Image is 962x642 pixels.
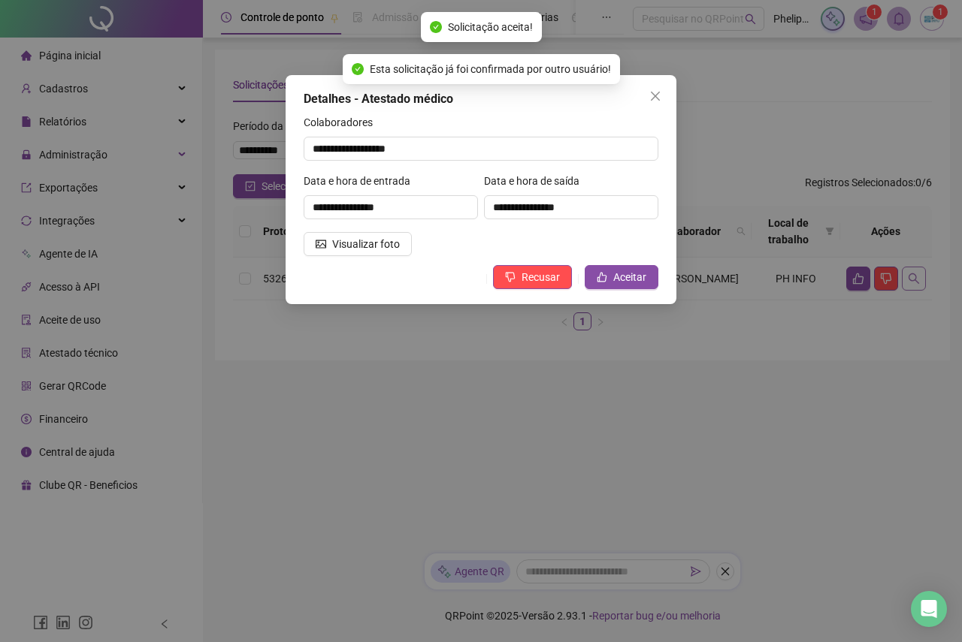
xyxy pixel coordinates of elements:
[522,269,560,285] span: Recusar
[493,265,572,289] button: Recusar
[448,19,533,35] span: Solicitação aceita!
[352,63,364,75] span: check-circle
[332,236,400,252] span: Visualizar foto
[370,61,611,77] span: Esta solicitação já foi confirmada por outro usuário!
[430,21,442,33] span: check-circle
[304,114,383,131] label: Colaboradores
[613,269,646,285] span: Aceitar
[484,173,589,189] label: Data e hora de saída
[304,90,658,108] div: Detalhes - Atestado médico
[649,90,661,102] span: close
[643,84,667,108] button: Close
[505,272,516,282] span: dislike
[911,591,947,627] div: Open Intercom Messenger
[304,173,420,189] label: Data e hora de entrada
[585,265,658,289] button: Aceitar
[304,232,412,256] button: Visualizar foto
[597,272,607,282] span: like
[316,239,326,249] span: picture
